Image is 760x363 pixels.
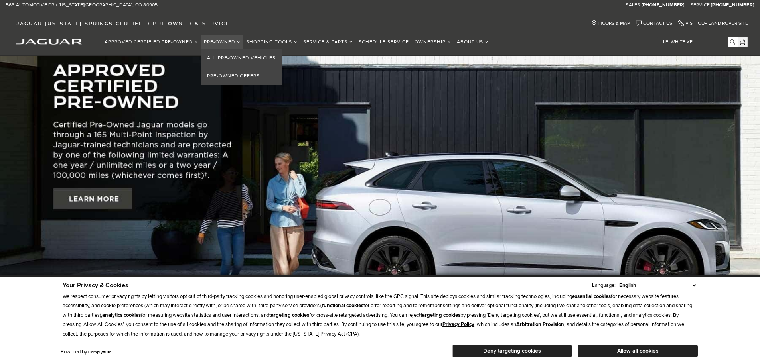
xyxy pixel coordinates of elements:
a: [PHONE_NUMBER] [642,2,685,8]
a: Schedule Service [356,35,412,49]
button: Deny targeting cookies [452,345,572,357]
a: ComplyAuto [88,350,111,355]
a: Service & Parts [300,35,356,49]
img: Jaguar [16,39,82,45]
a: Pre-Owned Offers [201,67,282,85]
a: Ownership [412,35,454,49]
a: jaguar [16,38,82,45]
select: Language Select [617,281,698,289]
a: Jaguar [US_STATE] Springs Certified Pre-Owned & Service [12,20,234,26]
a: Hours & Map [591,20,630,26]
button: Allow all cookies [578,345,698,357]
a: About Us [454,35,492,49]
span: Sales [626,2,640,8]
a: 565 Automotive Dr • [US_STATE][GEOGRAPHIC_DATA], CO 80905 [6,2,158,8]
div: Powered by [61,349,111,355]
a: Privacy Policy [442,321,474,328]
a: [PHONE_NUMBER] [711,2,754,8]
a: Visit Our Land Rover Site [678,20,748,26]
strong: Arbitration Provision [516,321,564,328]
strong: functional cookies [322,302,363,309]
input: i.e. White XE [657,37,737,47]
strong: analytics cookies [102,312,141,318]
span: Jaguar [US_STATE] Springs Certified Pre-Owned & Service [16,20,230,26]
strong: essential cookies [572,293,611,300]
a: All Pre-Owned Vehicles [201,49,282,67]
span: Service [691,2,710,8]
a: Pre-Owned [201,35,243,49]
span: Your Privacy & Cookies [63,281,128,289]
strong: targeting cookies [269,312,309,318]
a: Shopping Tools [243,35,300,49]
div: Language: [592,283,616,288]
a: Approved Certified Pre-Owned [102,35,201,49]
nav: Main Navigation [102,35,492,49]
a: Contact Us [636,20,672,26]
strong: targeting cookies [420,312,460,318]
p: We respect consumer privacy rights by letting visitors opt out of third-party tracking cookies an... [63,292,698,339]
